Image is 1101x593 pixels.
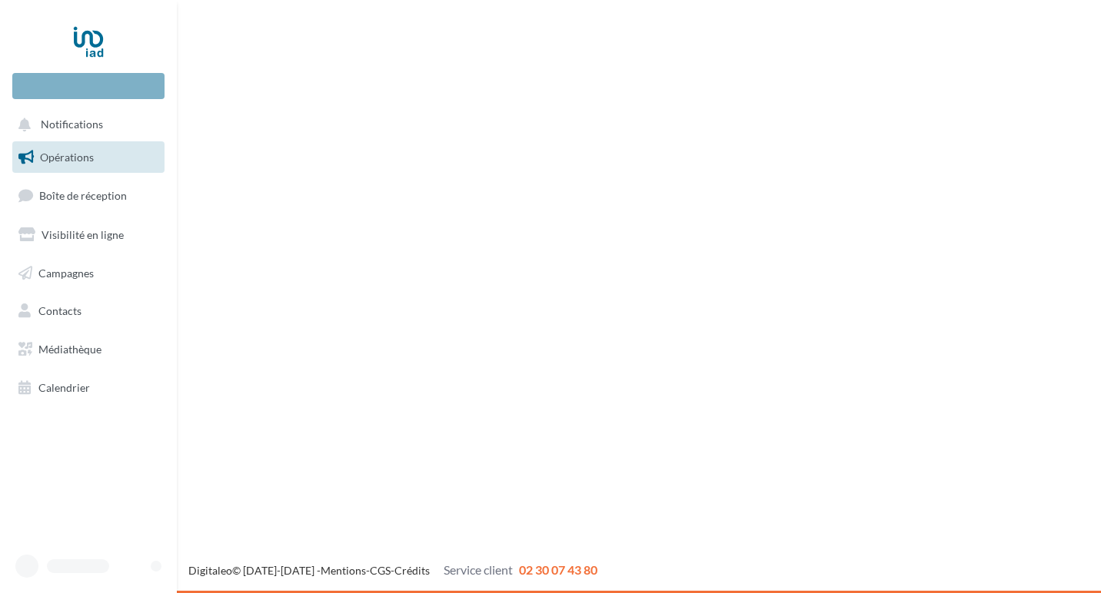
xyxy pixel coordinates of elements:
[444,562,513,577] span: Service client
[39,189,127,202] span: Boîte de réception
[519,562,597,577] span: 02 30 07 43 80
[9,257,168,290] a: Campagnes
[38,266,94,279] span: Campagnes
[12,73,165,99] div: Nouvelle campagne
[321,564,366,577] a: Mentions
[9,179,168,212] a: Boîte de réception
[41,118,103,131] span: Notifications
[370,564,391,577] a: CGS
[9,333,168,366] a: Médiathèque
[188,564,597,577] span: © [DATE]-[DATE] - - -
[188,564,232,577] a: Digitaleo
[38,343,101,356] span: Médiathèque
[40,151,94,164] span: Opérations
[9,219,168,251] a: Visibilité en ligne
[42,228,124,241] span: Visibilité en ligne
[38,304,81,317] span: Contacts
[9,295,168,327] a: Contacts
[394,564,430,577] a: Crédits
[38,381,90,394] span: Calendrier
[9,372,168,404] a: Calendrier
[9,141,168,174] a: Opérations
